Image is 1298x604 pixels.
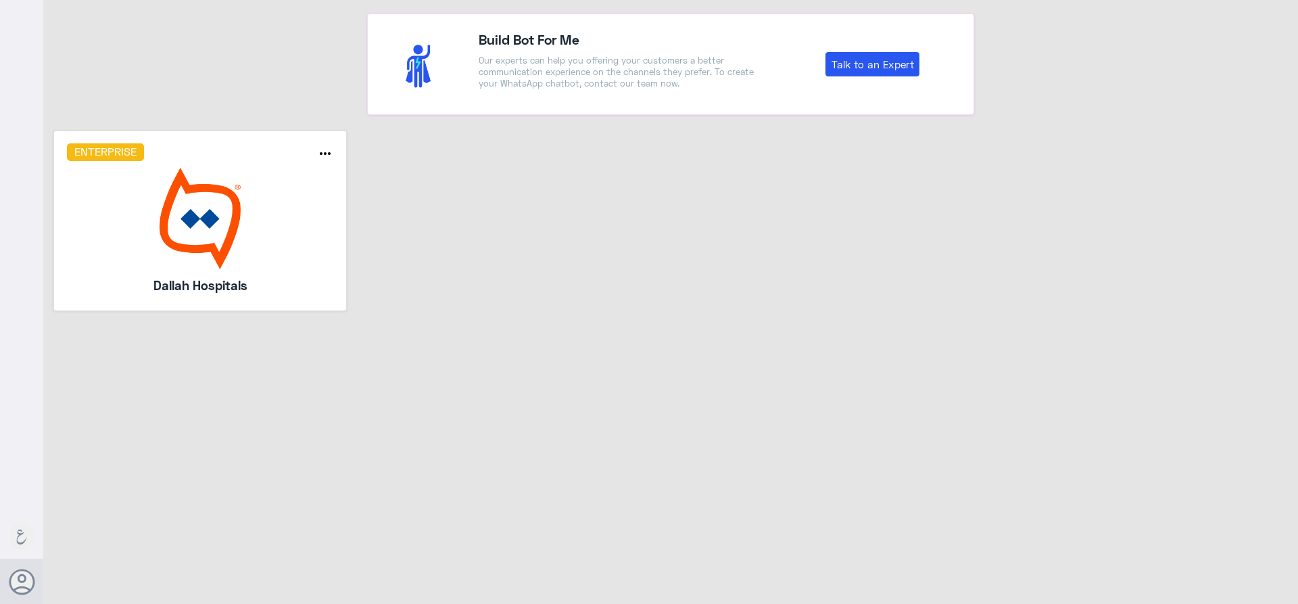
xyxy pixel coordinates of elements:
[67,143,145,161] h6: Enterprise
[103,276,297,295] h5: Dallah Hospitals
[9,569,34,595] button: Avatar
[67,168,334,269] img: bot image
[825,52,919,76] a: Talk to an Expert
[479,55,761,89] p: Our experts can help you offering your customers a better communication experience on the channel...
[317,145,333,165] button: more_horiz
[317,145,333,162] i: more_horiz
[479,29,761,49] h4: Build Bot For Me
